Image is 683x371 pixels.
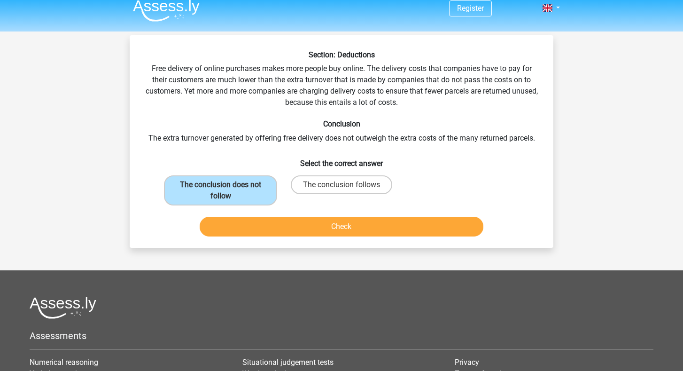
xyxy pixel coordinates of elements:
[30,358,98,367] a: Numerical reasoning
[30,297,96,319] img: Assessly logo
[455,358,479,367] a: Privacy
[291,175,392,194] label: The conclusion follows
[145,151,538,168] h6: Select the correct answer
[242,358,334,367] a: Situational judgement tests
[145,119,538,128] h6: Conclusion
[30,330,653,341] h5: Assessments
[145,50,538,59] h6: Section: Deductions
[133,50,550,240] div: Free delivery of online purchases makes more people buy online. The delivery costs that companies...
[457,4,484,13] a: Register
[164,175,277,205] label: The conclusion does not follow
[200,217,484,237] button: Check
